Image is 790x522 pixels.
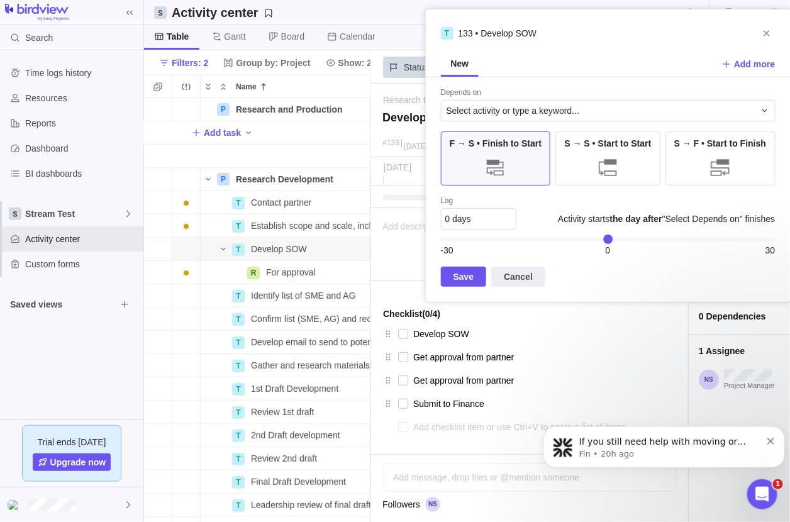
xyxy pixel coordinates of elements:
[565,137,652,150] span: S → S • Start to Start
[773,479,783,489] span: 1
[441,87,482,100] div: Depends on
[447,104,580,117] span: Select activity or type a keyword...
[504,269,533,284] span: Cancel
[721,55,775,73] span: Add more
[441,27,453,40] div: T
[441,245,453,255] span: -30
[450,137,542,150] span: F → S • Finish to Start
[441,196,776,208] div: Lag
[734,58,775,70] span: Add more
[459,27,537,40] span: 133 • Develop SOW
[538,400,790,488] iframe: Intercom notifications message
[453,269,474,284] span: Save
[441,267,487,287] span: Save
[445,214,471,224] span: 0 days
[758,25,776,42] span: Close
[747,479,777,509] iframe: Intercom live chat
[558,213,775,225] span: Activity starts "Select Depends on" finishes
[674,137,766,150] span: S → F • Start to Finish
[765,245,776,255] span: 30
[451,57,469,70] span: New
[491,267,545,287] span: Cancel
[610,214,662,224] b: the day after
